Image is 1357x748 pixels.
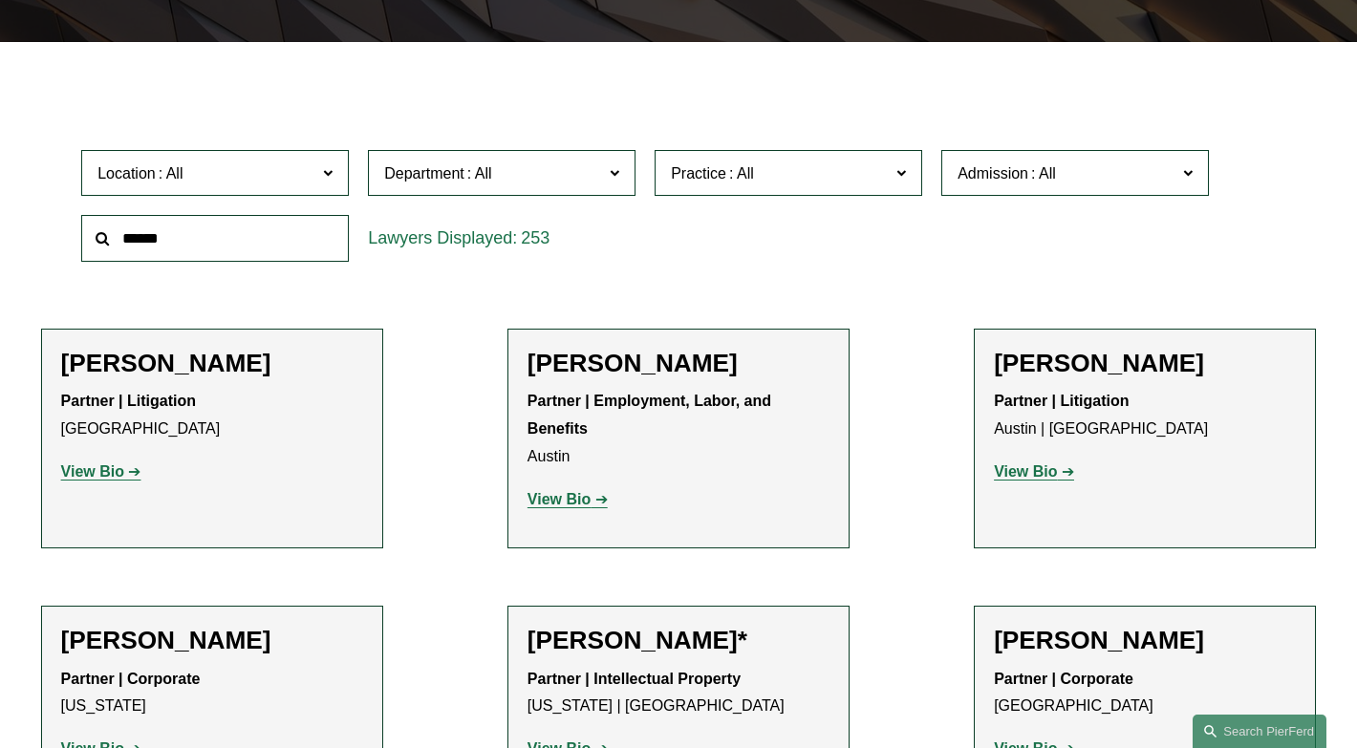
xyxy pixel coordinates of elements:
[61,388,363,443] p: [GEOGRAPHIC_DATA]
[61,671,201,687] strong: Partner | Corporate
[521,228,549,247] span: 253
[994,671,1133,687] strong: Partner | Corporate
[528,388,829,470] p: Austin
[528,626,829,656] h2: [PERSON_NAME]*
[61,463,124,480] strong: View Bio
[528,349,829,379] h2: [PERSON_NAME]
[61,666,363,721] p: [US_STATE]
[994,393,1129,409] strong: Partner | Litigation
[994,666,1296,721] p: [GEOGRAPHIC_DATA]
[61,393,196,409] strong: Partner | Litigation
[1193,715,1326,748] a: Search this site
[994,626,1296,656] h2: [PERSON_NAME]
[994,463,1074,480] a: View Bio
[528,393,776,437] strong: Partner | Employment, Labor, and Benefits
[61,349,363,379] h2: [PERSON_NAME]
[97,165,156,182] span: Location
[61,463,141,480] a: View Bio
[994,349,1296,379] h2: [PERSON_NAME]
[528,666,829,721] p: [US_STATE] | [GEOGRAPHIC_DATA]
[671,165,726,182] span: Practice
[61,626,363,656] h2: [PERSON_NAME]
[528,671,741,687] strong: Partner | Intellectual Property
[528,491,591,507] strong: View Bio
[994,388,1296,443] p: Austin | [GEOGRAPHIC_DATA]
[958,165,1028,182] span: Admission
[994,463,1057,480] strong: View Bio
[384,165,464,182] span: Department
[528,491,608,507] a: View Bio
